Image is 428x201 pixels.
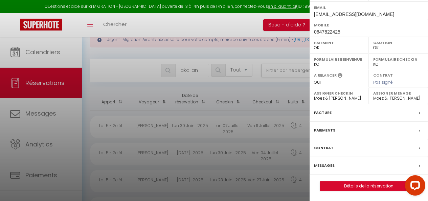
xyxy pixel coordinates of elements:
label: Messages [314,162,335,169]
label: Mobile [314,22,424,28]
label: Formulaire Bienvenue [314,56,364,63]
span: [EMAIL_ADDRESS][DOMAIN_NAME] [314,12,394,17]
span: Pas signé [373,79,393,85]
label: Assigner Menage [373,90,424,97]
label: Formulaire Checkin [373,56,424,63]
label: Facture [314,109,332,116]
a: Détails de la réservation [320,182,418,190]
label: Contrat [373,73,393,77]
label: Paiement [314,39,364,46]
label: A relancer [314,73,337,78]
button: Détails de la réservation [320,181,418,191]
label: Caution [373,39,424,46]
i: Sélectionner OUI si vous souhaiter envoyer les séquences de messages post-checkout [338,73,342,80]
label: Email [314,4,424,11]
label: Assigner Checkin [314,90,364,97]
span: 0647822425 [314,29,340,35]
iframe: LiveChat chat widget [400,173,428,201]
label: Paiements [314,127,335,134]
label: Contrat [314,144,334,152]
